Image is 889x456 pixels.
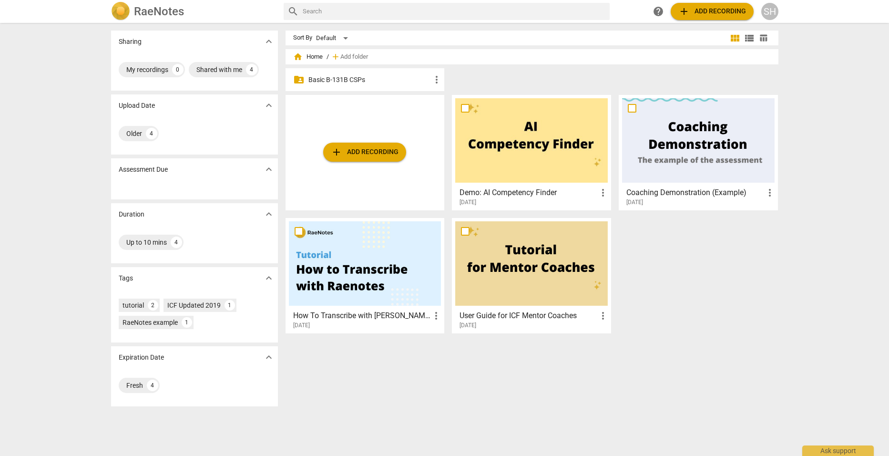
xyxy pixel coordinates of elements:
[308,75,431,85] p: Basic B-131B CSPs
[650,3,667,20] a: Help
[331,146,399,158] span: Add recording
[316,31,351,46] div: Default
[126,65,168,74] div: My recordings
[263,36,275,47] span: expand_more
[263,164,275,175] span: expand_more
[597,310,609,321] span: more_vert
[728,31,742,45] button: Tile view
[626,187,764,198] h3: Coaching Demonstration (Example)
[460,310,597,321] h3: User Guide for ICF Mentor Coaches
[293,310,431,321] h3: How To Transcribe with RaeNotes
[126,129,142,138] div: Older
[262,271,276,285] button: Show more
[744,32,755,44] span: view_list
[626,198,643,207] span: [DATE]
[678,6,746,17] span: Add recording
[455,221,608,329] a: User Guide for ICF Mentor Coaches[DATE]
[172,64,184,75] div: 0
[148,300,158,311] div: 2
[678,6,690,17] span: add
[431,74,442,85] span: more_vert
[764,187,776,198] span: more_vert
[126,238,167,247] div: Up to 10 mins
[287,6,299,17] span: search
[430,310,442,321] span: more_vert
[119,352,164,363] p: Expiration Date
[460,321,476,330] span: [DATE]
[119,165,168,175] p: Assessment Due
[262,207,276,221] button: Show more
[123,301,144,310] div: tutorial
[263,272,275,284] span: expand_more
[455,98,608,206] a: Demo: AI Competency Finder[DATE]
[111,2,130,21] img: Logo
[802,446,874,456] div: Ask support
[293,52,303,62] span: home
[167,301,221,310] div: ICF Updated 2019
[460,187,597,198] h3: Demo: AI Competency Finder
[171,237,182,248] div: 4
[262,98,276,113] button: Show more
[119,37,142,47] p: Sharing
[263,352,275,363] span: expand_more
[756,31,771,45] button: Table view
[123,318,178,327] div: RaeNotes example
[460,198,476,207] span: [DATE]
[111,2,276,21] a: LogoRaeNotes
[263,208,275,220] span: expand_more
[119,101,155,111] p: Upload Date
[262,34,276,49] button: Show more
[262,350,276,364] button: Show more
[289,221,441,329] a: How To Transcribe with [PERSON_NAME][DATE]
[303,4,606,19] input: Search
[182,317,192,328] div: 1
[742,31,756,45] button: List view
[331,52,340,62] span: add
[327,53,329,61] span: /
[263,100,275,111] span: expand_more
[147,380,158,391] div: 4
[293,52,323,62] span: Home
[146,128,157,139] div: 4
[126,381,143,390] div: Fresh
[119,273,133,283] p: Tags
[196,65,242,74] div: Shared with me
[225,300,235,311] div: 1
[262,162,276,176] button: Show more
[759,33,768,42] span: table_chart
[246,64,257,75] div: 4
[323,143,406,162] button: Upload
[293,34,312,41] div: Sort By
[597,187,609,198] span: more_vert
[622,98,775,206] a: Coaching Demonstration (Example)[DATE]
[119,209,144,219] p: Duration
[653,6,664,17] span: help
[340,53,368,61] span: Add folder
[293,321,310,330] span: [DATE]
[729,32,741,44] span: view_module
[134,5,184,18] h2: RaeNotes
[331,146,342,158] span: add
[293,74,305,85] span: folder_shared
[761,3,778,20] button: SH
[671,3,754,20] button: Upload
